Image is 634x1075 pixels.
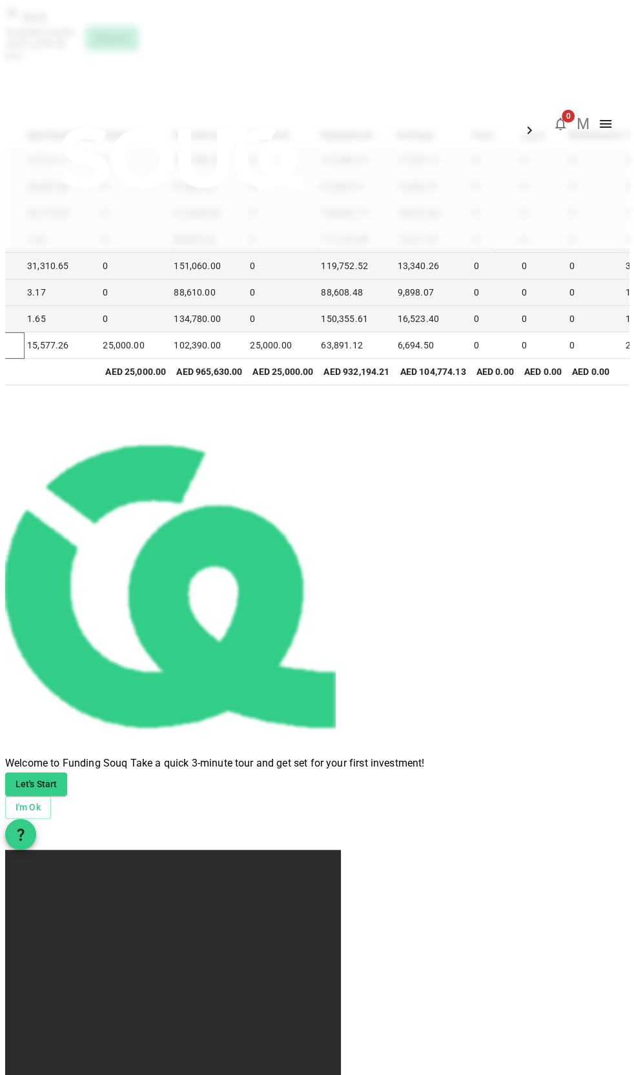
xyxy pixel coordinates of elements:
[397,312,468,325] div: 16,523.40
[174,312,245,325] div: 134,780.00
[397,259,468,272] div: 13,340.26
[5,421,336,752] img: fav-icon
[321,312,392,325] div: 150,355.61
[250,312,316,325] div: 0
[103,339,169,352] div: 25,000.00
[547,111,573,137] button: 0
[321,259,392,272] div: 119,752.52
[573,114,593,134] button: M
[474,286,516,299] div: 0
[176,364,242,379] div: AED 965,630.00
[562,110,575,123] span: 0
[250,259,316,272] div: 0
[569,312,620,325] div: 0
[27,312,97,325] div: 1.65
[250,339,316,352] div: 25,000.00
[27,339,97,352] div: 15,577.26
[323,364,389,379] div: AED 932,194.21
[474,312,516,325] div: 0
[103,286,169,299] div: 0
[174,259,245,272] div: 151,060.00
[522,312,564,325] div: 0
[127,757,424,769] span: Take a quick 3-minute tour and get set for your first investment!
[5,757,127,769] span: Welcome to Funding Souq
[524,364,562,379] div: AED 0.00
[250,286,316,299] div: 0
[476,364,514,379] div: AED 0.00
[522,339,564,352] div: 0
[103,312,169,325] div: 0
[522,110,547,120] span: العربية
[522,286,564,299] div: 0
[5,796,51,819] button: I'm Ok
[569,339,620,352] div: 0
[174,286,245,299] div: 88,610.00
[569,259,620,272] div: 0
[103,259,169,272] div: 0
[321,286,392,299] div: 88,608.48
[27,259,97,272] div: 31,310.65
[400,364,465,379] div: AED 104,774.13
[522,259,564,272] div: 0
[174,339,245,352] div: 102,390.00
[397,339,468,352] div: 6,694.50
[474,259,516,272] div: 0
[569,286,620,299] div: 0
[5,819,36,850] button: question
[5,772,67,796] button: Let's Start
[252,364,313,379] div: AED 25,000.00
[397,286,468,299] div: 9,898.07
[105,364,166,379] div: AED 25,000.00
[572,364,618,379] div: AED 0.00
[321,339,392,352] div: 63,891.12
[27,286,97,299] div: 3.17
[474,339,516,352] div: 0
